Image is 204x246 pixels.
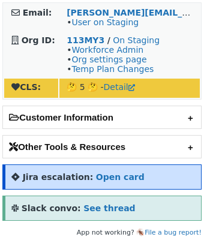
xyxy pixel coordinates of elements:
span: • [67,17,139,27]
footer: App not working? 🪳 [2,227,202,239]
a: Detail [104,82,135,92]
strong: Jira escalation: [23,172,94,182]
strong: Email: [23,8,52,17]
a: File a bug report! [145,229,202,236]
a: On Staging [113,35,160,45]
h2: Other Tools & Resources [3,136,201,158]
strong: Slack convo: [22,203,81,213]
a: See thread [83,203,135,213]
a: User on Staging [71,17,139,27]
span: • • • [67,45,154,74]
strong: Org ID: [22,35,55,45]
a: 113MY3 [67,35,104,45]
strong: CLS: [11,82,41,92]
strong: / [107,35,110,45]
a: Org settings page [71,55,146,64]
td: 🤔 5 🤔 - [59,79,200,98]
h2: Customer Information [3,106,201,128]
a: Temp Plan Changes [71,64,154,74]
a: Open card [96,172,145,182]
a: Workforce Admin [71,45,143,55]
